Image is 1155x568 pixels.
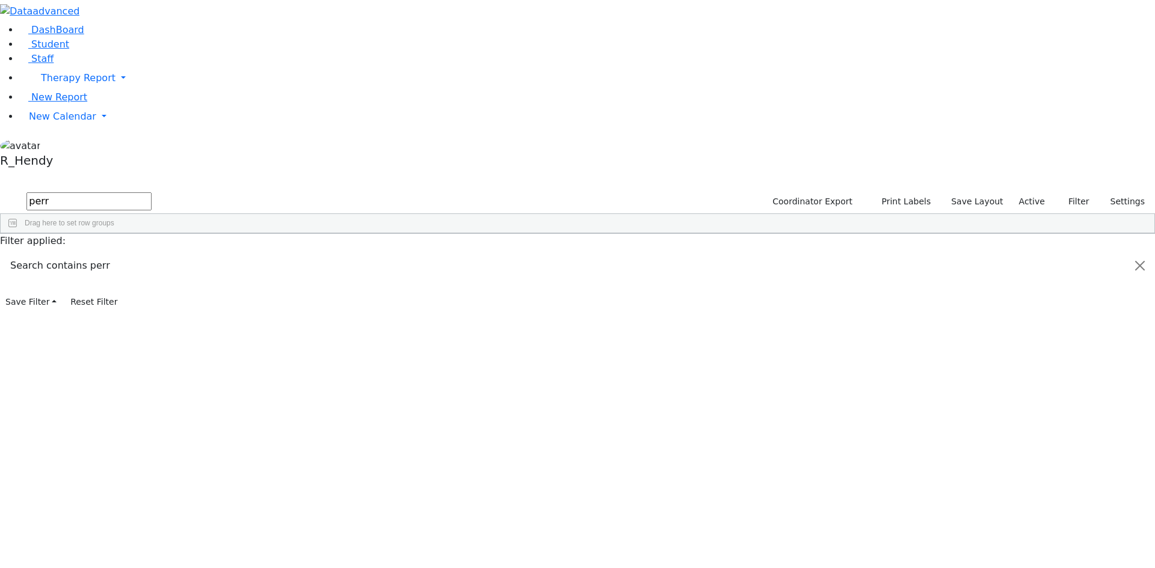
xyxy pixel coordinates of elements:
a: Student [19,38,69,50]
span: Student [31,38,69,50]
button: Close [1126,249,1154,282]
a: DashBoard [19,24,84,35]
button: Print Labels [867,192,936,211]
label: Active [1014,192,1050,211]
input: Search [26,192,152,210]
span: Drag here to set row groups [25,219,114,227]
span: New Calendar [29,111,96,122]
span: Therapy Report [41,72,115,84]
span: DashBoard [31,24,84,35]
span: New Report [31,91,87,103]
span: Staff [31,53,54,64]
button: Save Layout [946,192,1008,211]
button: Settings [1095,192,1150,211]
a: New Calendar [19,105,1155,129]
button: Filter [1053,192,1095,211]
a: Therapy Report [19,66,1155,90]
a: New Report [19,91,87,103]
a: Staff [19,53,54,64]
button: Coordinator Export [765,192,858,211]
button: Reset Filter [65,293,123,311]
